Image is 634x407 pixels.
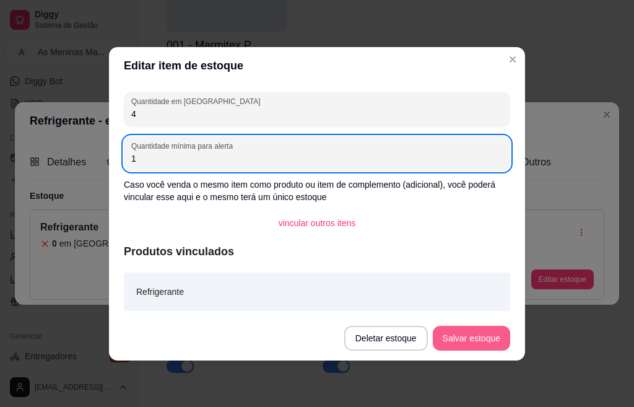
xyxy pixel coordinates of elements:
label: Quantidade mínima para alerta [131,141,237,151]
article: Produtos vinculados [124,243,510,260]
header: Editar item de estoque [109,47,525,84]
button: Salvar estoque [433,326,510,351]
button: vincular outros itens [269,211,366,235]
button: Close [503,50,523,69]
article: Refrigerante [136,285,184,299]
button: Deletar estoque [344,326,428,351]
p: Caso você venda o mesmo item como produto ou item de complemento (adicional), você poderá vincula... [124,178,510,203]
input: Quantidade mínima para alerta [131,152,503,165]
label: Quantidade em [GEOGRAPHIC_DATA] [131,96,264,107]
input: Quantidade em estoque [131,108,503,120]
